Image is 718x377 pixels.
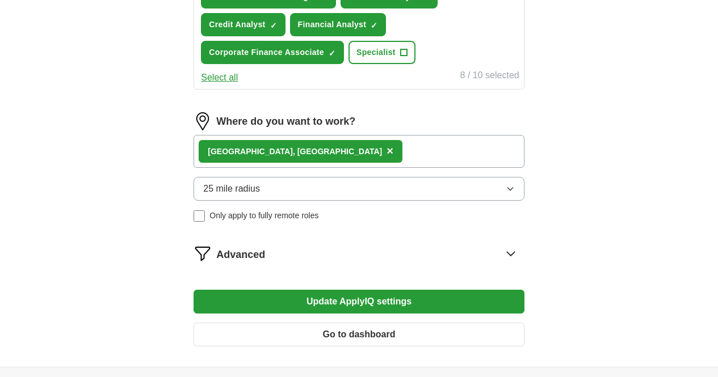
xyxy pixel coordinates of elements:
button: Select all [201,71,238,84]
span: Specialist [356,46,396,58]
button: × [387,143,393,160]
span: ✓ [270,21,277,30]
div: 8 / 10 selected [460,69,519,84]
span: ✓ [371,21,377,30]
input: Only apply to fully remote roles [194,210,205,222]
button: Credit Analyst✓ [201,13,285,36]
span: Financial Analyst [298,19,367,31]
span: Credit Analyst [209,19,265,31]
div: [GEOGRAPHIC_DATA], [GEOGRAPHIC_DATA] [208,146,382,158]
span: × [387,145,393,157]
span: ✓ [329,49,335,58]
img: location.png [194,112,212,130]
button: Specialist [348,41,415,64]
span: Only apply to fully remote roles [209,210,318,222]
span: Advanced [216,247,265,262]
button: Corporate Finance Associate✓ [201,41,344,64]
span: 25 mile radius [203,182,260,196]
img: filter [194,244,212,262]
button: 25 mile radius [194,177,524,201]
span: Corporate Finance Associate [209,46,324,58]
label: Where do you want to work? [216,114,355,129]
button: Financial Analyst✓ [290,13,387,36]
button: Go to dashboard [194,323,524,346]
button: Update ApplyIQ settings [194,290,524,314]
